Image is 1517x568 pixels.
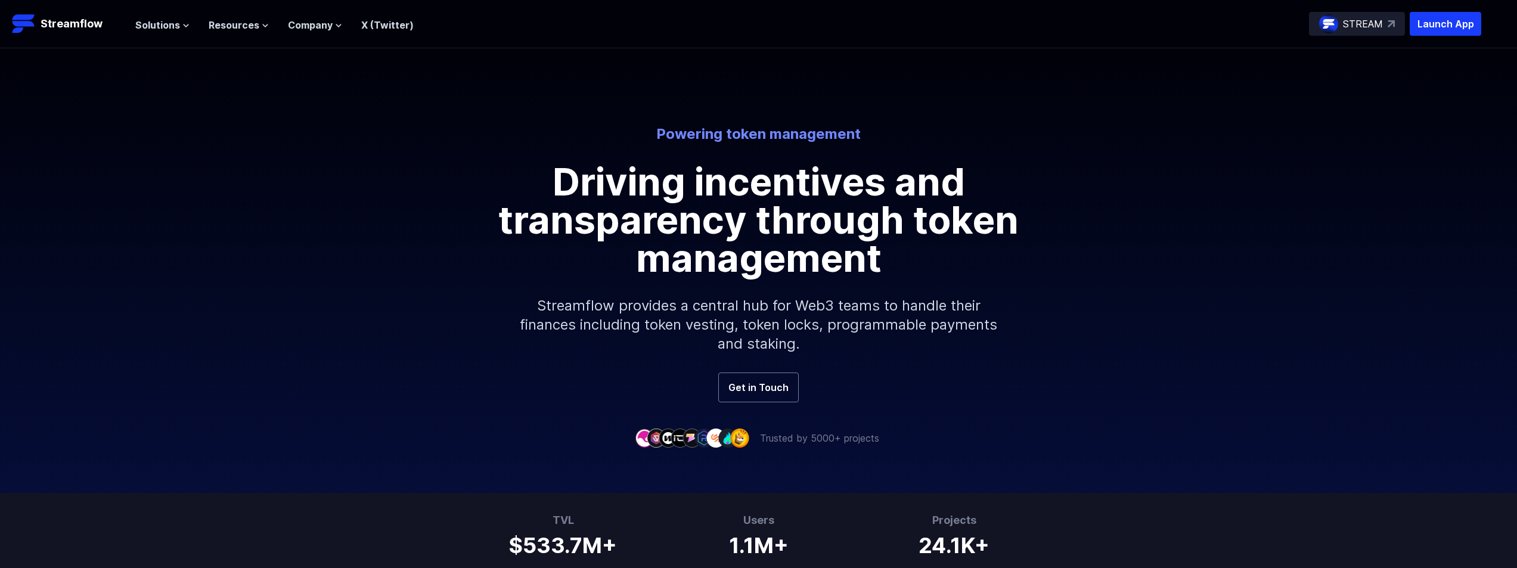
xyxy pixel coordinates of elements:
[1319,14,1338,33] img: streamflow-logo-circle.png
[671,429,690,447] img: company-4
[718,429,737,447] img: company-8
[41,15,103,32] p: Streamflow
[135,18,180,32] span: Solutions
[659,429,678,447] img: company-3
[729,529,789,557] h1: 1.1M+
[509,529,617,557] h1: $533.7M+
[635,429,654,447] img: company-1
[209,18,269,32] button: Resources
[706,429,725,447] img: company-7
[502,277,1015,373] p: Streamflow provides a central hub for Web3 teams to handle their finances including token vesting...
[12,12,123,36] a: Streamflow
[1343,17,1383,31] p: STREAM
[718,373,799,402] a: Get in Touch
[760,431,879,445] p: Trusted by 5000+ projects
[509,512,617,529] h3: TVL
[361,19,414,31] a: X (Twitter)
[919,529,989,557] h1: 24.1K+
[135,18,190,32] button: Solutions
[429,125,1089,144] p: Powering token management
[647,429,666,447] img: company-2
[1410,12,1481,36] button: Launch App
[730,429,749,447] img: company-9
[12,12,36,36] img: Streamflow Logo
[919,512,989,529] h3: Projects
[694,429,713,447] img: company-6
[1309,12,1405,36] a: STREAM
[491,163,1027,277] h1: Driving incentives and transparency through token management
[209,18,259,32] span: Resources
[729,512,789,529] h3: Users
[288,18,333,32] span: Company
[288,18,342,32] button: Company
[1388,20,1395,27] img: top-right-arrow.svg
[683,429,702,447] img: company-5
